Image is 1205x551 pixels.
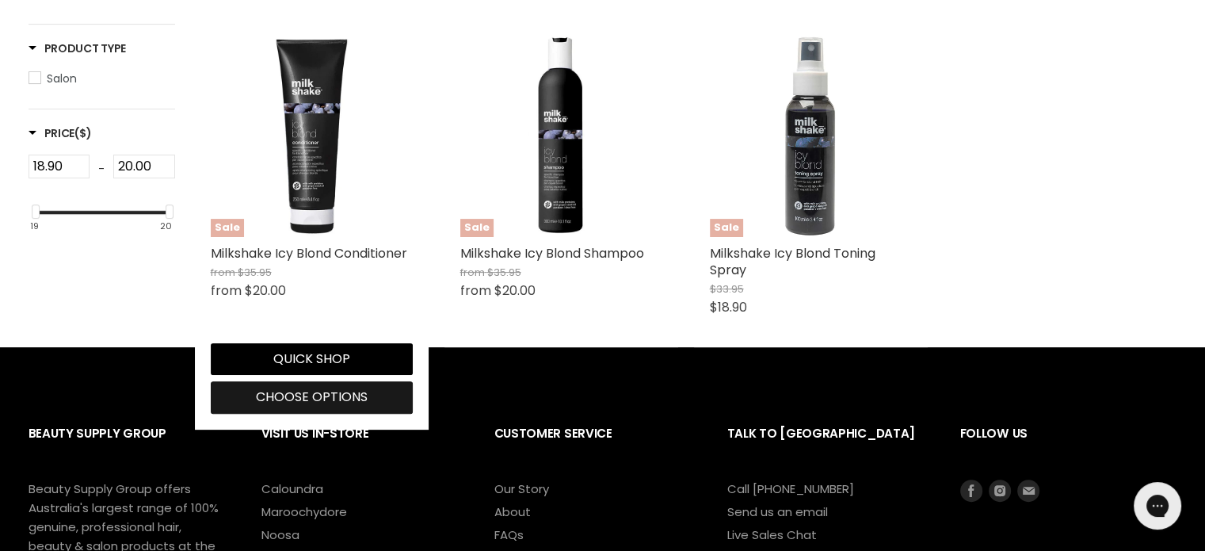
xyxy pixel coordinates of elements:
h3: Price($) [29,125,92,141]
a: Milkshake Icy Blond Toning SpraySale [710,35,912,237]
a: About [494,503,531,520]
a: Milkshake Icy Blond ConditionerSale [211,35,413,237]
img: Milkshake Icy Blond Toning Spray [710,35,912,237]
a: Salon [29,70,175,87]
span: Price [29,125,92,141]
span: ($) [74,125,91,141]
h2: Talk to [GEOGRAPHIC_DATA] [727,414,929,480]
span: Choose options [256,388,368,406]
input: Max Price [113,155,175,178]
h2: Customer Service [494,414,696,480]
span: Sale [211,219,244,237]
a: FAQs [494,526,524,543]
h2: Beauty Supply Group [29,414,230,480]
img: Milkshake Icy Blond Shampoo [460,35,662,237]
div: 19 [30,221,39,231]
span: $33.95 [710,281,744,297]
h3: Product Type [29,40,127,56]
iframe: Gorgias live chat messenger [1126,476,1189,535]
span: from [211,265,235,280]
span: $35.95 [487,265,521,280]
span: Salon [47,71,77,86]
a: Send us an email [727,503,828,520]
a: Call [PHONE_NUMBER] [727,480,854,497]
button: Quick shop [211,343,413,375]
span: Sale [710,219,743,237]
span: Sale [460,219,494,237]
a: Noosa [261,526,299,543]
span: $18.90 [710,298,747,316]
div: - [90,155,113,183]
input: Min Price [29,155,90,178]
span: from [460,265,485,280]
span: from [460,281,491,300]
a: Live Sales Chat [727,526,817,543]
a: Caloundra [261,480,323,497]
a: Milkshake Icy Blond ShampooSale [460,35,662,237]
span: $35.95 [238,265,272,280]
span: $20.00 [245,281,286,300]
h2: Visit Us In-Store [261,414,463,480]
a: Milkshake Icy Blond Shampoo [460,244,644,262]
div: 20 [160,221,172,231]
span: from [211,281,242,300]
button: Choose options [211,381,413,413]
span: $20.00 [494,281,536,300]
img: Milkshake Icy Blond Conditioner [211,35,413,237]
a: Milkshake Icy Blond Conditioner [211,244,407,262]
h2: Follow us [960,414,1177,480]
a: Maroochydore [261,503,347,520]
a: Milkshake Icy Blond Toning Spray [710,244,875,279]
a: Our Story [494,480,549,497]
